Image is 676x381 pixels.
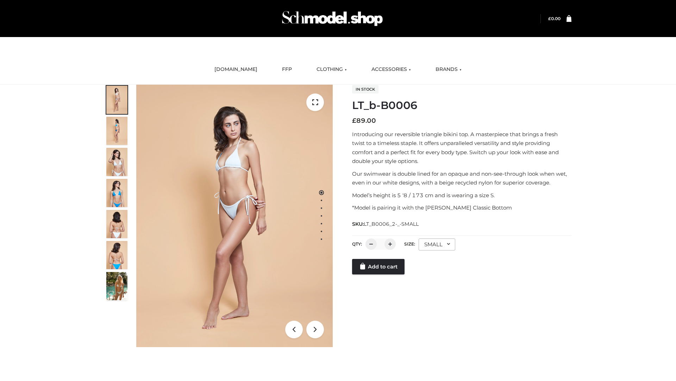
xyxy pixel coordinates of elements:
p: Our swimwear is double lined for an opaque and non-see-through look when wet, even in our white d... [352,169,571,187]
p: Model’s height is 5 ‘8 / 173 cm and is wearing a size S. [352,191,571,200]
label: Size: [404,241,415,247]
a: CLOTHING [311,62,352,77]
a: BRANDS [430,62,467,77]
label: QTY: [352,241,362,247]
img: ArielClassicBikiniTop_CloudNine_AzureSky_OW114ECO_2-scaled.jpg [106,117,127,145]
bdi: 89.00 [352,117,376,125]
bdi: 0.00 [548,16,561,21]
a: Add to cart [352,259,405,274]
span: In stock [352,85,378,93]
a: ACCESSORIES [366,62,416,77]
img: ArielClassicBikiniTop_CloudNine_AzureSky_OW114ECO_1 [136,85,333,347]
a: FFP [277,62,297,77]
a: £0.00 [548,16,561,21]
img: ArielClassicBikiniTop_CloudNine_AzureSky_OW114ECO_4-scaled.jpg [106,179,127,207]
img: ArielClassicBikiniTop_CloudNine_AzureSky_OW114ECO_1-scaled.jpg [106,86,127,114]
img: Arieltop_CloudNine_AzureSky2.jpg [106,272,127,300]
span: LT_B0006_2-_-SMALL [364,221,419,227]
a: [DOMAIN_NAME] [209,62,263,77]
span: £ [352,117,356,125]
img: ArielClassicBikiniTop_CloudNine_AzureSky_OW114ECO_8-scaled.jpg [106,241,127,269]
img: Schmodel Admin 964 [280,5,385,32]
img: ArielClassicBikiniTop_CloudNine_AzureSky_OW114ECO_7-scaled.jpg [106,210,127,238]
div: SMALL [419,238,455,250]
img: ArielClassicBikiniTop_CloudNine_AzureSky_OW114ECO_3-scaled.jpg [106,148,127,176]
h1: LT_b-B0006 [352,99,571,112]
p: *Model is pairing it with the [PERSON_NAME] Classic Bottom [352,203,571,212]
p: Introducing our reversible triangle bikini top. A masterpiece that brings a fresh twist to a time... [352,130,571,166]
span: SKU: [352,220,419,228]
span: £ [548,16,551,21]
